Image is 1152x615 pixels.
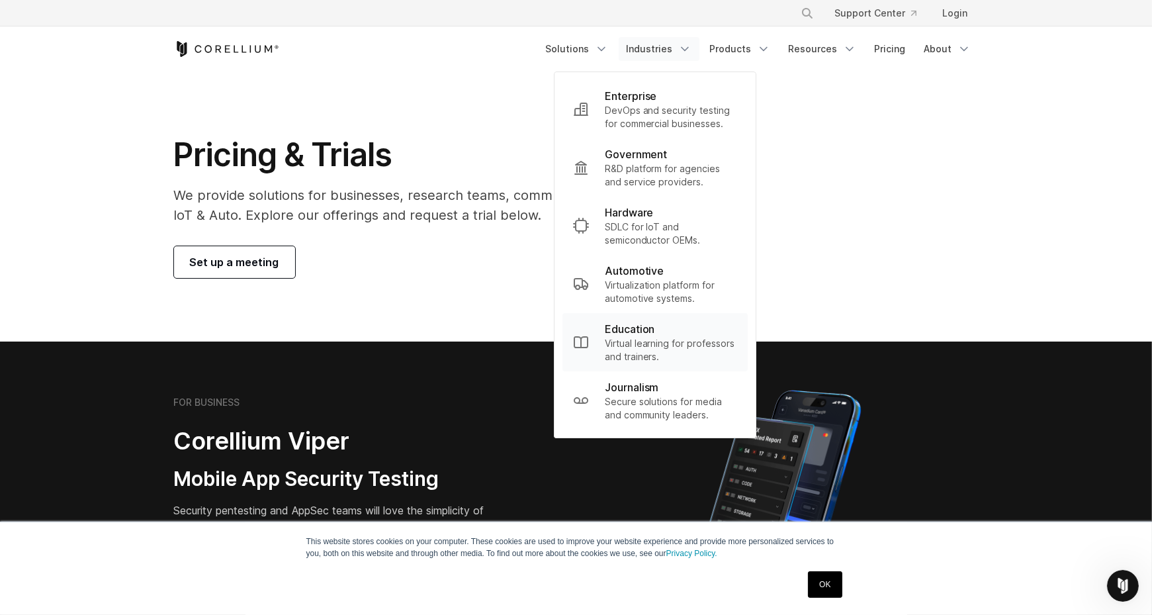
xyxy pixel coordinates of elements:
[916,37,979,61] a: About
[174,502,513,550] p: Security pentesting and AppSec teams will love the simplicity of automated report generation comb...
[605,395,737,422] p: Secure solutions for media and community leaders.
[781,37,864,61] a: Resources
[702,37,778,61] a: Products
[619,37,699,61] a: Industries
[795,1,819,25] button: Search
[174,135,701,175] h1: Pricing & Trials
[808,571,842,598] a: OK
[867,37,914,61] a: Pricing
[605,379,659,395] p: Journalism
[605,104,737,130] p: DevOps and security testing for commercial businesses.
[306,536,846,559] p: This website stores cookies on your computer. These cookies are used to improve your website expe...
[605,263,664,279] p: Automotive
[562,371,748,430] a: Journalism Secure solutions for media and community leaders.
[538,37,979,61] div: Navigation Menu
[785,1,979,25] div: Navigation Menu
[605,220,737,247] p: SDLC for IoT and semiconductor OEMs.
[174,397,240,408] h6: FOR BUSINESS
[174,467,513,492] h3: Mobile App Security Testing
[605,146,668,162] p: Government
[174,41,279,57] a: Corellium Home
[605,88,657,104] p: Enterprise
[1107,570,1139,602] iframe: Intercom live chat
[174,246,295,278] a: Set up a meeting
[605,337,737,363] p: Virtual learning for professors and trainers.
[174,185,701,225] p: We provide solutions for businesses, research teams, community individuals, and IoT & Auto. Explo...
[562,313,748,371] a: Education Virtual learning for professors and trainers.
[562,255,748,313] a: Automotive Virtualization platform for automotive systems.
[605,279,737,305] p: Virtualization platform for automotive systems.
[538,37,616,61] a: Solutions
[174,426,513,456] h2: Corellium Viper
[605,162,737,189] p: R&D platform for agencies and service providers.
[605,321,655,337] p: Education
[605,205,654,220] p: Hardware
[666,549,717,558] a: Privacy Policy.
[932,1,979,25] a: Login
[562,138,748,197] a: Government R&D platform for agencies and service providers.
[824,1,927,25] a: Support Center
[190,254,279,270] span: Set up a meeting
[562,80,748,138] a: Enterprise DevOps and security testing for commercial businesses.
[562,197,748,255] a: Hardware SDLC for IoT and semiconductor OEMs.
